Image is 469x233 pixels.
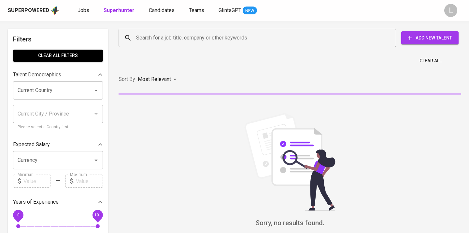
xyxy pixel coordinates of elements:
h6: Sorry, no results found. [119,218,461,228]
a: Jobs [78,7,91,15]
button: Clear All filters [13,50,103,62]
a: Superpoweredapp logo [8,6,59,15]
p: Please select a Country first [18,124,98,131]
span: Clear All [419,57,442,65]
span: 0 [17,213,19,217]
span: Teams [189,7,204,13]
button: Open [92,156,101,165]
input: Value [23,175,50,188]
div: L [444,4,457,17]
p: Most Relevant [138,75,171,83]
button: Clear All [417,55,444,67]
div: Expected Salary [13,138,103,151]
span: Jobs [78,7,89,13]
p: Expected Salary [13,141,50,148]
b: Superhunter [104,7,135,13]
p: Talent Demographics [13,71,61,79]
span: Add New Talent [406,34,453,42]
p: Sort By [119,75,135,83]
span: Candidates [149,7,175,13]
div: Most Relevant [138,73,179,85]
div: Superpowered [8,7,49,14]
img: file_searching.svg [241,113,339,211]
span: Clear All filters [18,52,98,60]
a: Superhunter [104,7,136,15]
img: app logo [50,6,59,15]
span: GlintsGPT [219,7,241,13]
div: Years of Experience [13,195,103,209]
button: Add New Talent [401,31,459,44]
div: Talent Demographics [13,68,103,81]
button: Open [92,86,101,95]
input: Value [76,175,103,188]
span: 10+ [94,213,101,217]
a: GlintsGPT NEW [219,7,257,15]
h6: Filters [13,34,103,44]
p: Years of Experience [13,198,59,206]
a: Candidates [149,7,176,15]
span: NEW [243,8,257,14]
a: Teams [189,7,206,15]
